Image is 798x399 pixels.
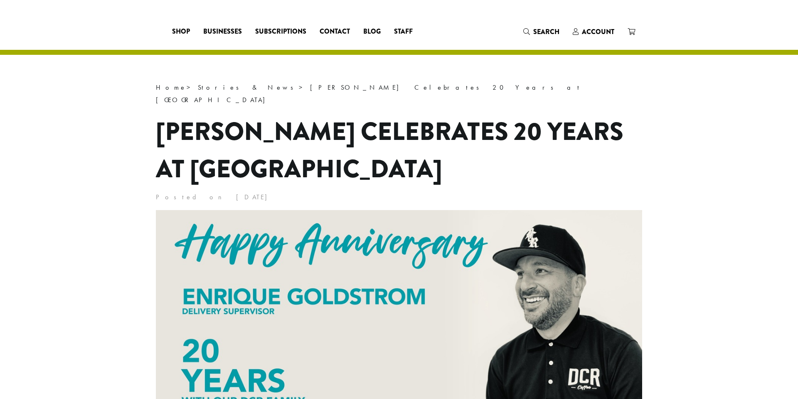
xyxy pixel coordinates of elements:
span: Businesses [203,27,242,37]
a: Subscriptions [249,25,313,38]
a: Staff [387,25,419,38]
span: [PERSON_NAME] Celebrates 20 Years at [GEOGRAPHIC_DATA] [156,83,582,104]
span: Subscriptions [255,27,306,37]
span: Search [533,27,559,37]
span: > > [156,83,582,104]
a: Stories & News [198,83,299,92]
a: Account [566,25,621,39]
span: Blog [363,27,381,37]
span: Staff [394,27,413,37]
span: Shop [172,27,190,37]
a: Home [156,83,187,92]
a: Shop [165,25,197,38]
a: Blog [357,25,387,38]
p: Posted on [DATE] [156,191,642,203]
a: Businesses [197,25,249,38]
a: Search [517,25,566,39]
span: Account [582,27,614,37]
span: Contact [320,27,350,37]
a: Contact [313,25,357,38]
h1: [PERSON_NAME] Celebrates 20 Years at [GEOGRAPHIC_DATA] [156,113,642,188]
